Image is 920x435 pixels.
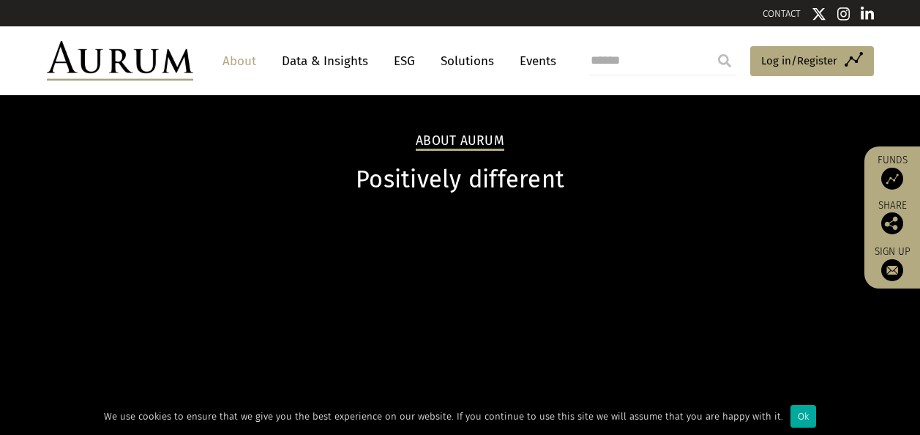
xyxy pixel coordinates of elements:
a: About [215,48,263,75]
a: Data & Insights [274,48,375,75]
h1: Positively different [47,166,874,194]
a: Funds [872,154,913,190]
img: Aurum [47,41,193,81]
a: Solutions [433,48,501,75]
input: Submit [710,46,739,75]
a: Sign up [872,245,913,281]
a: ESG [386,48,422,75]
img: Linkedin icon [861,7,874,21]
img: Sign up to our newsletter [881,259,903,281]
div: Ok [790,405,816,428]
img: Twitter icon [812,7,826,21]
a: CONTACT [763,8,801,19]
a: Log in/Register [750,46,874,77]
img: Instagram icon [837,7,850,21]
a: Events [512,48,556,75]
h2: About Aurum [416,133,504,151]
span: Log in/Register [761,52,837,70]
img: Share this post [881,212,903,234]
img: Access Funds [881,168,903,190]
div: Share [872,201,913,234]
